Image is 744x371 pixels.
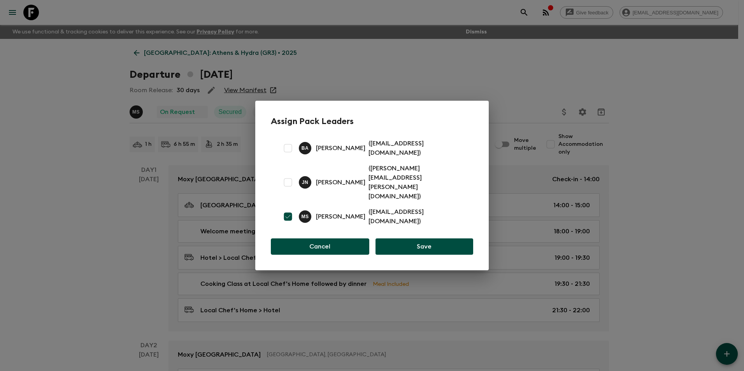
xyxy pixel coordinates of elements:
p: ( [EMAIL_ADDRESS][DOMAIN_NAME] ) [368,207,464,226]
p: J N [302,179,309,185]
p: M S [301,213,309,220]
p: [PERSON_NAME] [316,178,365,187]
h2: Assign Pack Leaders [271,116,473,126]
button: Cancel [271,238,369,255]
p: ( [PERSON_NAME][EMAIL_ADDRESS][PERSON_NAME][DOMAIN_NAME] ) [368,164,464,201]
p: [PERSON_NAME] [316,212,365,221]
p: B A [302,145,309,151]
button: Save [376,238,473,255]
p: [PERSON_NAME] [316,143,365,153]
p: ( [EMAIL_ADDRESS][DOMAIN_NAME] ) [368,139,464,157]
